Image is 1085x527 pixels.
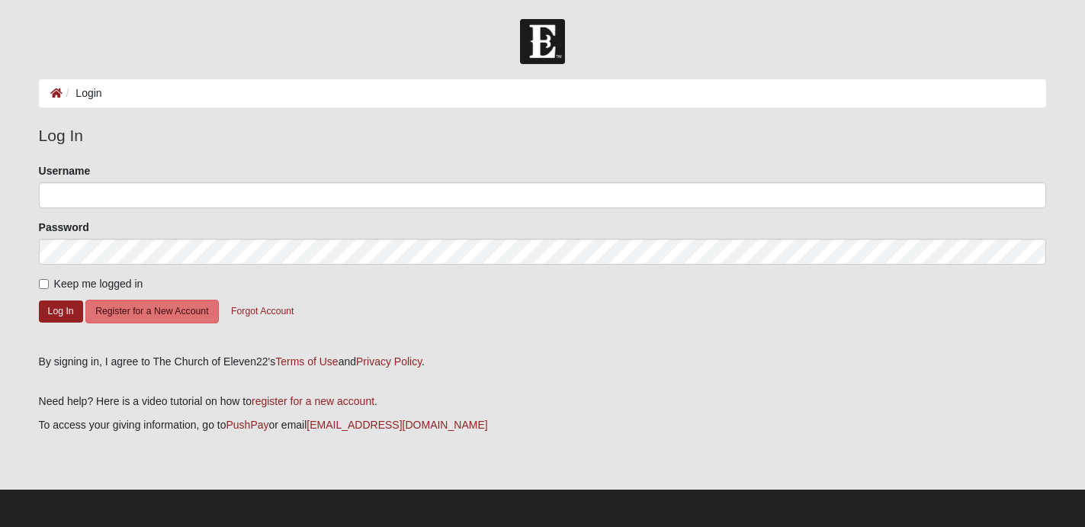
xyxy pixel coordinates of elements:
[252,395,374,407] a: register for a new account
[307,419,487,431] a: [EMAIL_ADDRESS][DOMAIN_NAME]
[39,354,1047,370] div: By signing in, I agree to The Church of Eleven22's and .
[54,278,143,290] span: Keep me logged in
[85,300,218,323] button: Register for a New Account
[39,417,1047,433] p: To access your giving information, go to or email
[226,419,268,431] a: PushPay
[39,124,1047,148] legend: Log In
[39,300,83,323] button: Log In
[39,220,89,235] label: Password
[39,163,91,178] label: Username
[520,19,565,64] img: Church of Eleven22 Logo
[39,394,1047,410] p: Need help? Here is a video tutorial on how to .
[63,85,102,101] li: Login
[356,355,422,368] a: Privacy Policy
[275,355,338,368] a: Terms of Use
[221,300,303,323] button: Forgot Account
[39,279,49,289] input: Keep me logged in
